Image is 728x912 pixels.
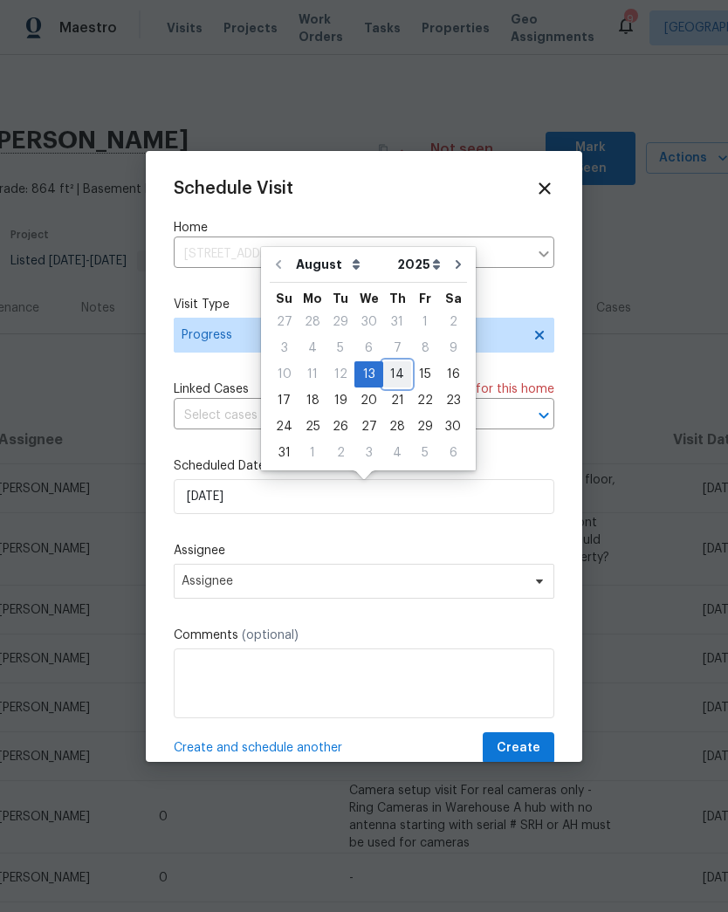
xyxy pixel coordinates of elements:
div: 6 [354,336,383,360]
div: Mon Aug 18 2025 [299,387,326,414]
div: 23 [439,388,467,413]
div: 2 [439,310,467,334]
div: Wed Jul 30 2025 [354,309,383,335]
span: Linked Cases [174,381,249,398]
div: Wed Aug 27 2025 [354,414,383,440]
div: Fri Aug 29 2025 [411,414,439,440]
div: Wed Aug 06 2025 [354,335,383,361]
abbr: Friday [419,292,431,305]
div: Tue Aug 05 2025 [326,335,354,361]
div: 30 [354,310,383,334]
div: Sun Jul 27 2025 [270,309,299,335]
abbr: Saturday [445,292,462,305]
div: 25 [299,415,326,439]
div: Tue Sep 02 2025 [326,440,354,466]
div: Thu Aug 28 2025 [383,414,411,440]
div: Thu Aug 21 2025 [383,387,411,414]
div: Sat Aug 09 2025 [439,335,467,361]
div: 20 [354,388,383,413]
input: Select cases [174,402,505,429]
div: Mon Aug 25 2025 [299,414,326,440]
div: 4 [383,441,411,465]
span: Create and schedule another [174,739,342,757]
div: 22 [411,388,439,413]
span: Assignee [182,574,524,588]
div: 12 [326,362,354,387]
span: (optional) [242,629,299,641]
div: 14 [383,362,411,387]
div: Fri Aug 08 2025 [411,335,439,361]
span: Create [497,737,540,759]
div: Sun Aug 17 2025 [270,387,299,414]
abbr: Thursday [389,292,406,305]
span: Schedule Visit [174,180,293,197]
div: Fri Aug 15 2025 [411,361,439,387]
div: Wed Sep 03 2025 [354,440,383,466]
input: M/D/YYYY [174,479,554,514]
div: 7 [383,336,411,360]
div: 10 [270,362,299,387]
div: Thu Aug 07 2025 [383,335,411,361]
label: Visit Type [174,296,554,313]
div: Wed Aug 20 2025 [354,387,383,414]
div: 17 [270,388,299,413]
select: Year [393,251,445,278]
div: 31 [383,310,411,334]
abbr: Monday [303,292,322,305]
div: Wed Aug 13 2025 [354,361,383,387]
div: 18 [299,388,326,413]
div: Tue Aug 26 2025 [326,414,354,440]
button: Open [532,403,556,428]
div: 4 [299,336,326,360]
div: Sat Aug 30 2025 [439,414,467,440]
input: Enter in an address [174,241,528,268]
div: Fri Aug 22 2025 [411,387,439,414]
abbr: Sunday [276,292,292,305]
div: Sun Aug 24 2025 [270,414,299,440]
abbr: Tuesday [333,292,348,305]
div: 30 [439,415,467,439]
div: 1 [299,441,326,465]
div: 16 [439,362,467,387]
select: Month [292,251,393,278]
div: 27 [354,415,383,439]
div: 1 [411,310,439,334]
div: Fri Aug 01 2025 [411,309,439,335]
div: Sat Sep 06 2025 [439,440,467,466]
div: Sat Aug 16 2025 [439,361,467,387]
div: Tue Aug 19 2025 [326,387,354,414]
div: 6 [439,441,467,465]
div: 8 [411,336,439,360]
label: Scheduled Date [174,457,554,475]
abbr: Wednesday [360,292,379,305]
div: 15 [411,362,439,387]
span: Close [535,179,554,198]
div: Mon Aug 04 2025 [299,335,326,361]
div: 26 [326,415,354,439]
div: 21 [383,388,411,413]
div: 5 [326,336,354,360]
div: Thu Aug 14 2025 [383,361,411,387]
div: Sat Aug 23 2025 [439,387,467,414]
div: 5 [411,441,439,465]
div: Sun Aug 03 2025 [270,335,299,361]
span: Progress [182,326,521,344]
div: Tue Jul 29 2025 [326,309,354,335]
div: 19 [326,388,354,413]
div: Sun Aug 10 2025 [270,361,299,387]
div: 3 [354,441,383,465]
div: 29 [411,415,439,439]
div: 27 [270,310,299,334]
div: 9 [439,336,467,360]
div: 2 [326,441,354,465]
button: Go to next month [445,247,471,282]
div: 28 [299,310,326,334]
div: Mon Aug 11 2025 [299,361,326,387]
div: Mon Jul 28 2025 [299,309,326,335]
div: 28 [383,415,411,439]
div: 13 [354,362,383,387]
div: 24 [270,415,299,439]
div: Mon Sep 01 2025 [299,440,326,466]
label: Assignee [174,542,554,559]
div: 31 [270,441,299,465]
